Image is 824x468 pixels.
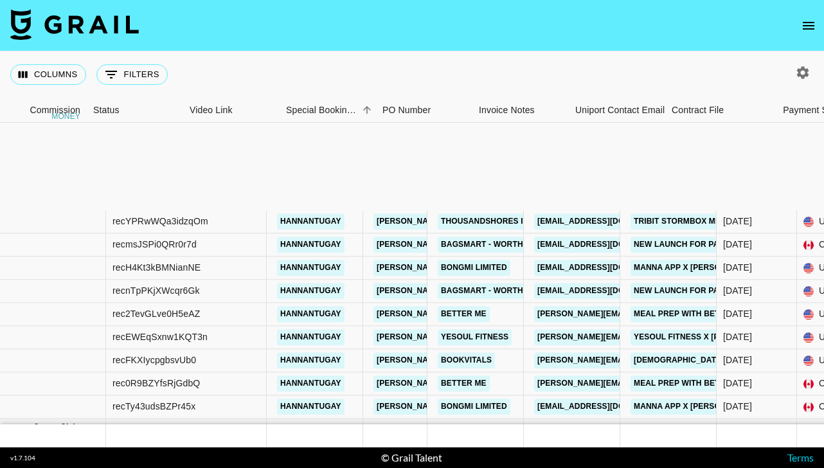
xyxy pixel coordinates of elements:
button: hide children [6,419,24,437]
a: Meal Prep with BetterMe [631,306,750,322]
div: recEWEqSxnw1KQT3n [112,331,208,344]
a: Manna App x [PERSON_NAME] [631,399,760,415]
button: Select columns [10,64,86,85]
div: recFKXIycpgbsvUb0 [112,354,196,367]
a: [PERSON_NAME][EMAIL_ADDRESS][PERSON_NAME][DOMAIN_NAME] [373,306,649,322]
a: Bagsmart - WORTHFIND INTERNATIONAL LIMITED [438,237,644,253]
div: Invoice Notes [472,98,569,123]
div: Status [87,98,183,123]
div: recH4Kt3kBMNianNE [112,262,201,274]
a: New Launch for Paz Collection [631,283,780,299]
div: Jul '25 [723,215,752,228]
div: Uniport Contact Email [575,98,665,123]
a: [EMAIL_ADDRESS][DOMAIN_NAME] [534,399,678,415]
a: hannantugay [277,283,345,299]
a: [PERSON_NAME][EMAIL_ADDRESS][DOMAIN_NAME] [534,329,744,345]
div: Special Booking Type [286,98,358,123]
div: Contract File [665,98,762,123]
div: Contract File [672,98,724,123]
a: Tribit StormBox Mini+ Fun Music Tour [631,213,803,230]
div: Invoice Notes [479,98,535,123]
a: [PERSON_NAME][EMAIL_ADDRESS][PERSON_NAME][DOMAIN_NAME] [373,237,649,253]
div: Jul '25 [723,239,752,251]
a: Bookvitals [438,352,495,368]
div: v 1.7.104 [10,454,35,462]
div: Jul '25 [723,285,752,298]
div: PO Number [376,98,472,123]
div: Jul '25 [723,401,752,413]
a: [EMAIL_ADDRESS][DOMAIN_NAME] [534,213,678,230]
div: © Grail Talent [381,451,442,464]
a: [PERSON_NAME][EMAIL_ADDRESS][PERSON_NAME][DOMAIN_NAME] [373,283,649,299]
div: Commission [30,98,80,123]
a: [PERSON_NAME][EMAIL_ADDRESS][PERSON_NAME][DOMAIN_NAME] [373,329,649,345]
a: Yesoul Fitness [438,329,512,345]
a: hannantugay [277,329,345,345]
a: hannantugay [277,352,345,368]
button: Sort [358,101,376,119]
a: hannantugay [277,375,345,392]
a: [PERSON_NAME][EMAIL_ADDRESS][DOMAIN_NAME] [534,375,744,392]
a: [PERSON_NAME][EMAIL_ADDRESS][DOMAIN_NAME] [534,306,744,322]
a: [PERSON_NAME][EMAIL_ADDRESS][DOMAIN_NAME] [534,352,744,368]
div: recnTpPKjXWcqr6Gk [112,285,200,298]
a: hannantugay [277,399,345,415]
a: hannantugay [277,306,345,322]
button: open drawer [796,13,821,39]
div: money [51,113,80,120]
a: hannantugay [277,260,345,276]
div: Jul '25 [723,377,752,390]
a: [EMAIL_ADDRESS][DOMAIN_NAME] [534,283,678,299]
div: rec0R9BZYfsRjGdbQ [112,377,200,390]
div: Jul '25 [723,354,752,367]
img: Grail Talent [10,9,139,40]
a: [EMAIL_ADDRESS][DOMAIN_NAME] [534,260,678,276]
div: recmsJSPi0QRr0r7d [112,239,197,251]
div: Uniport Contact Email [569,98,665,123]
span: [DATE] [35,421,65,434]
div: Video Link [183,98,280,123]
a: Terms [787,451,814,464]
a: BONGMI LIMITED [438,399,510,415]
div: rec2TevGLve0H5eAZ [112,308,200,321]
div: Video Link [190,98,233,123]
a: Meal Prep with BetterMe [631,375,750,392]
div: Jul '25 [723,262,752,274]
a: [PERSON_NAME][EMAIL_ADDRESS][PERSON_NAME][DOMAIN_NAME] [373,213,649,230]
span: ( 6 ) [65,421,76,434]
div: Jul '25 [723,308,752,321]
a: Manna App x [PERSON_NAME] [631,260,760,276]
div: Jul '25 [723,331,752,344]
a: Bagsmart - WORTHFIND INTERNATIONAL LIMITED [438,283,644,299]
a: [PERSON_NAME][EMAIL_ADDRESS][PERSON_NAME][DOMAIN_NAME] [373,352,649,368]
a: hannantugay [277,213,345,230]
div: PO Number [382,98,431,123]
div: Special Booking Type [280,98,376,123]
a: [PERSON_NAME][EMAIL_ADDRESS][PERSON_NAME][DOMAIN_NAME] [373,399,649,415]
div: Status [93,98,120,123]
a: [PERSON_NAME][EMAIL_ADDRESS][PERSON_NAME][DOMAIN_NAME] [373,260,649,276]
a: Yesoul Fitness x [PERSON_NAME] [631,329,780,345]
a: Better Me [438,306,490,322]
a: THOUSANDSHORES INC. [438,213,540,230]
button: Show filters [96,64,168,85]
a: [PERSON_NAME][EMAIL_ADDRESS][PERSON_NAME][DOMAIN_NAME] [373,375,649,392]
div: recYPRwWQa3idzqOm [112,215,208,228]
a: New Launch for Paz Collection [631,237,780,253]
div: recTy43udsBZPr45x [112,401,195,413]
a: hannantugay [277,237,345,253]
a: Better Me [438,375,490,392]
a: [EMAIL_ADDRESS][DOMAIN_NAME] [534,237,678,253]
a: BONGMI LIMITED [438,260,510,276]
